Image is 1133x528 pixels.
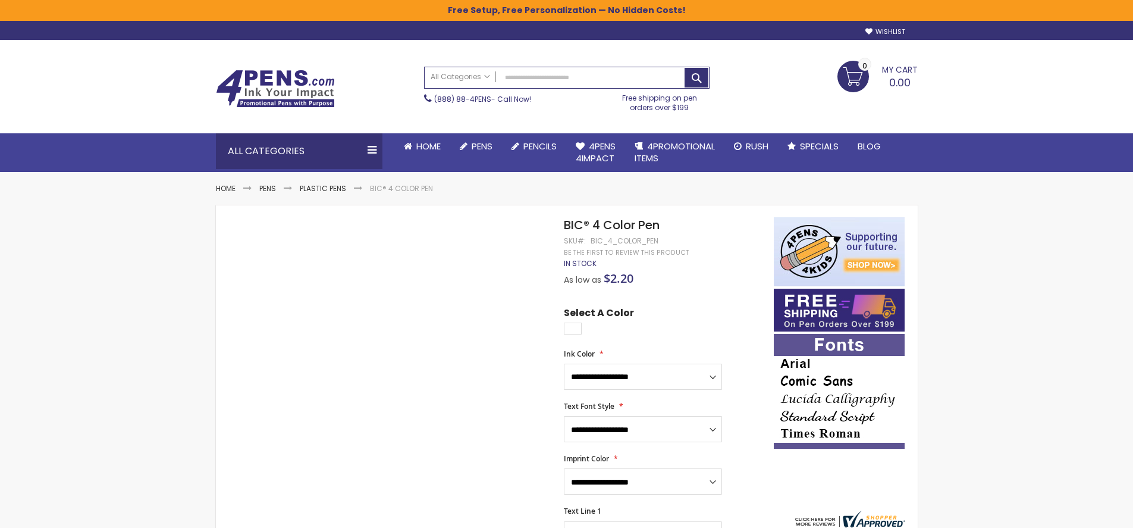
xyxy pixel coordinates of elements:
a: 4Pens4impact [566,133,625,172]
img: 4pens 4 kids [774,217,905,286]
a: 0.00 0 [837,61,918,90]
a: Pencils [502,133,566,160]
span: Text Font Style [564,401,614,411]
div: White [564,323,582,335]
span: 0.00 [889,75,911,90]
div: All Categories [216,133,382,169]
a: All Categories [425,67,496,87]
strong: SKU [564,236,586,246]
a: Blog [848,133,890,160]
img: Free shipping on orders over $199 [774,289,905,332]
a: Pens [259,183,276,193]
span: Pens [472,140,492,152]
span: Rush [746,140,768,152]
div: Availability [564,259,597,268]
div: bic_4_color_pen [591,236,658,246]
li: BIC® 4 Color Pen [370,184,433,193]
a: Specials [778,133,848,160]
span: Pencils [523,140,557,152]
span: Ink Color [564,349,595,359]
a: Wishlist [865,27,905,36]
span: Imprint Color [564,454,609,464]
a: Home [394,133,450,160]
img: 4Pens Custom Pens and Promotional Products [216,70,335,108]
span: BIC® 4 Color Pen [564,217,660,233]
span: Specials [800,140,839,152]
a: Be the first to review this product [564,248,689,257]
span: $2.20 [604,270,633,286]
span: Home [416,140,441,152]
img: font-personalization-examples [774,334,905,449]
a: Home [216,183,236,193]
span: 0 [862,60,867,71]
span: - Call Now! [434,94,531,104]
span: All Categories [431,72,490,82]
a: Pens [450,133,502,160]
a: 4PROMOTIONALITEMS [625,133,724,172]
a: (888) 88-4PENS [434,94,491,104]
span: 4PROMOTIONAL ITEMS [635,140,715,164]
a: Rush [724,133,778,160]
span: Text Line 1 [564,506,601,516]
div: Free shipping on pen orders over $199 [610,89,710,113]
span: As low as [564,274,601,286]
a: Plastic Pens [300,183,346,193]
span: Blog [858,140,881,152]
span: Select A Color [564,307,634,323]
span: In stock [564,258,597,268]
span: 4Pens 4impact [576,140,616,164]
